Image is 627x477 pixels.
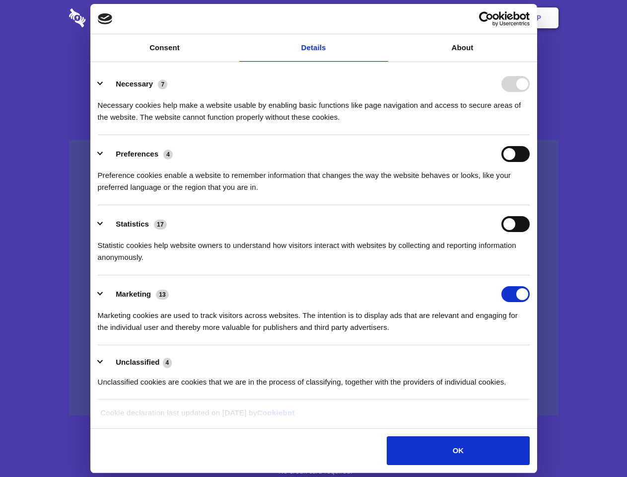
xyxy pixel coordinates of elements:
button: Statistics (17) [98,216,173,232]
label: Preferences [116,150,158,158]
a: Contact [403,2,448,33]
button: Unclassified (4) [98,356,178,369]
label: Necessary [116,79,153,88]
a: Pricing [291,2,335,33]
div: Preference cookies enable a website to remember information that changes the way the website beha... [98,162,530,193]
h1: Eliminate Slack Data Loss. [69,45,558,80]
a: Usercentrics Cookiebot - opens in a new window [443,11,530,26]
a: Consent [90,34,239,62]
div: Unclassified cookies are cookies that we are in the process of classifying, together with the pro... [98,369,530,388]
h4: Auto-redaction of sensitive data, encrypted data sharing and self-destructing private chats. Shar... [69,90,558,123]
div: Necessary cookies help make a website usable by enabling basic functions like page navigation and... [98,92,530,123]
button: Preferences (4) [98,146,179,162]
div: Statistic cookies help website owners to understand how visitors interact with websites by collec... [98,232,530,263]
label: Marketing [116,290,151,298]
span: 4 [163,358,172,368]
span: 7 [158,79,167,89]
div: Marketing cookies are used to track visitors across websites. The intention is to display ads tha... [98,302,530,333]
a: Login [450,2,493,33]
iframe: Drift Widget Chat Controller [577,427,615,465]
label: Statistics [116,220,149,228]
a: Cookiebot [257,408,295,417]
span: 13 [156,290,169,300]
button: Necessary (7) [98,76,174,92]
a: Wistia video thumbnail [69,140,558,416]
img: logo [98,13,113,24]
a: About [388,34,537,62]
span: 17 [154,220,167,230]
div: Cookie declaration last updated on [DATE] by [93,407,534,426]
img: logo-wordmark-white-trans-d4663122ce5f474addd5e946df7df03e33cb6a1c49d2221995e7729f52c070b2.svg [69,8,154,27]
button: Marketing (13) [98,286,175,302]
button: OK [387,436,529,465]
a: Details [239,34,388,62]
span: 4 [163,150,173,159]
